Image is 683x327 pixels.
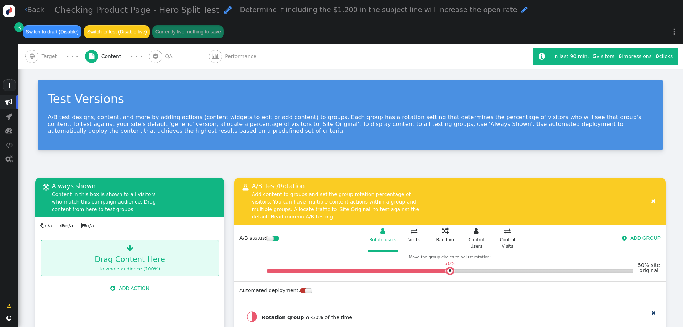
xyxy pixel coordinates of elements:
[14,22,24,32] a: 
[442,261,457,266] div: 50%
[259,254,641,260] div: Move the group circles to adjust rotation:
[617,232,666,244] button: ADD GROUP
[651,198,656,204] span: 
[618,53,651,59] span: impressions
[431,237,459,243] div: Random
[252,191,427,221] div: Add content to groups and set the group rotation percentage of visitors. You can have multiple co...
[521,6,528,13] span: 
[25,44,85,69] a:  Target · · ·
[646,195,661,207] button: 
[271,214,298,220] a: Read more
[430,226,460,252] a:  Random
[447,268,452,274] td: A
[105,282,154,295] button: ADD ACTION
[504,228,511,234] span: 
[52,191,157,213] div: Content in this box is shown to all visitors who match this campaign audience. Drag content from ...
[242,181,252,194] span: 
[368,226,398,252] a:  Rotate users
[41,240,219,276] div: Drag Content Here
[261,313,310,322] span: Rotation group A
[411,228,417,234] span: 
[48,90,653,108] div: Test Versions
[42,53,60,60] span: Target
[224,6,232,14] span: 
[60,223,65,228] span: 
[60,223,73,228] span: n/a
[48,114,653,134] p: A/B test designs, content, and more by adding actions (content widgets to edit or add content) to...
[234,282,317,299] div: Automated deployment:
[6,316,11,321] span: 
[52,183,96,190] span: Always shown
[244,309,656,326] div: - % of the time
[312,315,318,320] span: 50
[84,25,150,38] button: Switch to test (Disable live)
[43,181,52,194] span: 
[553,53,591,60] div: In last 90 min:
[23,25,81,38] button: Switch to draft (Disable)
[493,226,522,252] a:  Control Visits
[369,237,397,243] div: Rotate users
[81,223,94,228] span: n/a
[81,223,86,228] span: 
[55,5,219,15] span: Checking Product Page - Hero Split Test
[399,226,429,252] a:  Visits
[240,6,517,14] span: Determine if including the $1,200 in the subject line will increase the open rate
[209,44,272,69] a:  Performance
[539,53,545,60] span: 
[400,237,428,243] div: Visits
[67,52,78,61] div: · · ·
[474,228,479,234] span: 
[89,53,94,59] span: 
[25,6,27,13] span: 
[85,44,149,69] a:  Content · · ·
[652,309,656,317] a: 
[593,53,597,59] b: 5
[18,23,21,31] span: 
[622,235,627,241] span: 
[3,79,16,91] a: +
[52,265,208,273] div: to whole audience (100%)
[252,183,305,190] span: A/B Test/Rotation
[234,234,284,242] div: A/B status:
[3,5,15,17] img: logo-icon.svg
[656,53,673,59] span: clicks
[462,226,491,252] a:  Control Users
[2,300,16,312] a: 
[442,228,449,234] span: 
[149,44,209,69] a:  QA
[462,237,490,249] div: Control Users
[225,53,259,60] span: Performance
[7,302,11,310] span: 
[652,310,656,315] span: 
[40,223,44,228] span: 
[30,53,35,59] span: 
[25,5,44,15] a: Back
[153,53,158,59] span: 
[666,21,683,42] a: ⋮
[152,25,224,38] button: Currently live: nothing to save
[165,53,175,60] span: QA
[5,127,12,134] span: 
[212,53,219,59] span: 
[131,52,142,61] div: · · ·
[5,99,12,106] span: 
[101,53,124,60] span: Content
[40,223,52,228] span: n/a
[6,113,12,120] span: 
[636,263,662,273] div: 50% site original
[618,53,622,59] b: 6
[591,53,616,60] div: visitors
[656,53,659,59] b: 0
[5,141,13,148] span: 
[110,285,115,291] span: 
[126,244,133,252] span: 
[494,237,521,249] div: Control Visits
[380,228,385,234] span: 
[5,155,13,163] span: 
